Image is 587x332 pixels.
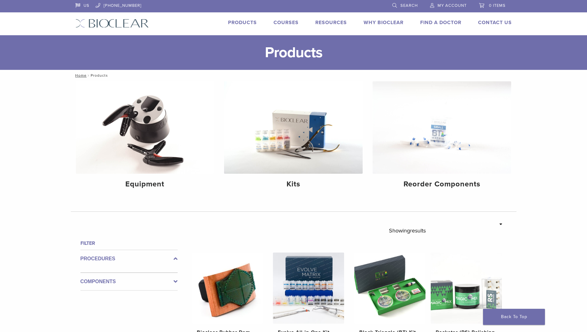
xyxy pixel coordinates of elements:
[80,240,178,247] h4: Filter
[431,253,502,324] img: Rockstar (RS) Polishing Kit
[364,19,404,26] a: Why Bioclear
[224,81,363,174] img: Kits
[273,253,344,324] img: Evolve All-in-One Kit
[229,179,358,190] h4: Kits
[354,253,425,324] img: Black Triangle (BT) Kit
[76,19,149,28] img: Bioclear
[81,179,209,190] h4: Equipment
[438,3,467,8] span: My Account
[478,19,512,26] a: Contact Us
[192,253,263,324] img: Bioclear Rubber Dam Stamp
[378,179,506,190] h4: Reorder Components
[76,81,214,174] img: Equipment
[76,81,214,194] a: Equipment
[483,309,545,325] a: Back To Top
[224,81,363,194] a: Kits
[87,74,91,77] span: /
[373,81,511,174] img: Reorder Components
[373,81,511,194] a: Reorder Components
[315,19,347,26] a: Resources
[274,19,299,26] a: Courses
[71,70,516,81] nav: Products
[400,3,418,8] span: Search
[389,224,426,237] p: Showing results
[420,19,461,26] a: Find A Doctor
[80,255,178,262] label: Procedures
[228,19,257,26] a: Products
[80,278,178,285] label: Components
[73,73,87,78] a: Home
[489,3,506,8] span: 0 items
